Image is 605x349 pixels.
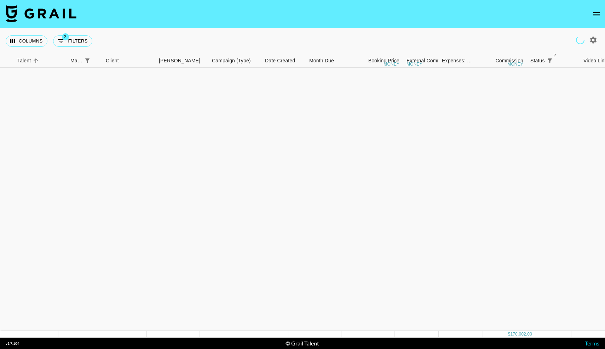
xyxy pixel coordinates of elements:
[106,54,119,68] div: Client
[384,62,399,66] div: money
[508,331,511,337] div: $
[407,62,422,66] div: money
[510,331,532,337] div: 170,002.00
[495,54,523,68] div: Commission
[159,54,200,68] div: [PERSON_NAME]
[551,52,558,59] span: 2
[555,56,565,66] button: Sort
[545,56,555,66] div: 2 active filters
[208,54,261,68] div: Campaign (Type)
[82,56,92,66] div: 1 active filter
[92,56,102,66] button: Sort
[286,340,319,347] div: © Grail Talent
[102,54,155,68] div: Client
[306,54,350,68] div: Month Due
[265,54,295,68] div: Date Created
[70,54,82,68] div: Manager
[407,54,454,68] div: External Commission
[527,54,580,68] div: Status
[82,56,92,66] button: Show filters
[6,5,76,22] img: Grail Talent
[62,33,69,40] span: 3
[442,54,472,68] div: Expenses: Remove Commission?
[507,62,523,66] div: money
[545,56,555,66] button: Show filters
[530,54,545,68] div: Status
[589,7,604,21] button: open drawer
[31,56,41,66] button: Sort
[53,35,92,47] button: Show filters
[67,54,102,68] div: Manager
[14,54,67,68] div: Talent
[585,340,599,347] a: Terms
[438,54,474,68] div: Expenses: Remove Commission?
[6,35,47,47] button: Select columns
[6,341,19,346] div: v 1.7.104
[261,54,306,68] div: Date Created
[368,54,399,68] div: Booking Price
[212,54,251,68] div: Campaign (Type)
[576,36,584,44] span: Refreshing users, clients, campaigns...
[17,54,31,68] div: Talent
[155,54,208,68] div: Booker
[309,54,334,68] div: Month Due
